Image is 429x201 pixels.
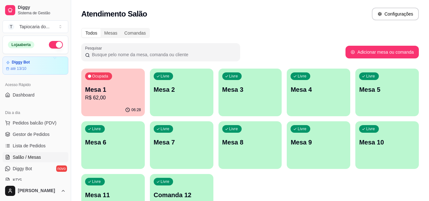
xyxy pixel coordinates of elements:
[19,23,50,30] div: Tapiocaria do ...
[85,85,141,94] p: Mesa 1
[13,154,41,160] span: Salão / Mesas
[161,179,170,184] p: Livre
[154,85,210,94] p: Mesa 2
[85,94,141,102] p: R$ 62,00
[291,138,346,147] p: Mesa 9
[121,29,150,37] div: Comandas
[13,143,46,149] span: Lista de Pedidos
[222,85,278,94] p: Mesa 3
[49,41,63,49] button: Alterar Status
[3,118,68,128] button: Pedidos balcão (PDV)
[13,131,50,137] span: Gestor de Pedidos
[3,57,68,75] a: Diggy Botaté 13/10
[85,45,104,51] label: Pesquisar
[355,121,419,169] button: LivreMesa 10
[13,165,32,172] span: Diggy Bot
[359,138,415,147] p: Mesa 10
[82,29,101,37] div: Todos
[287,69,350,116] button: LivreMesa 4
[3,20,68,33] button: Select a team
[3,90,68,100] a: Dashboard
[8,23,14,30] span: T
[298,126,306,131] p: Livre
[359,85,415,94] p: Mesa 5
[229,74,238,79] p: Livre
[13,177,22,183] span: KDS
[3,80,68,90] div: Acesso Rápido
[85,191,141,199] p: Mesa 11
[81,9,147,19] h2: Atendimento Salão
[366,74,375,79] p: Livre
[3,129,68,139] a: Gestor de Pedidos
[287,121,350,169] button: LivreMesa 9
[18,188,58,194] span: [PERSON_NAME]
[229,126,238,131] p: Livre
[3,108,68,118] div: Dia a dia
[3,175,68,185] a: KDS
[92,126,101,131] p: Livre
[150,121,213,169] button: LivreMesa 7
[13,92,35,98] span: Dashboard
[18,10,66,16] span: Sistema de Gestão
[90,51,236,58] input: Pesquisar
[92,179,101,184] p: Livre
[3,164,68,174] a: Diggy Botnovo
[345,46,419,58] button: Adicionar mesa ou comanda
[218,69,282,116] button: LivreMesa 3
[372,8,419,20] button: Configurações
[131,107,141,112] p: 06:28
[222,138,278,147] p: Mesa 8
[3,152,68,162] a: Salão / Mesas
[101,29,121,37] div: Mesas
[92,74,108,79] p: Ocupada
[161,126,170,131] p: Livre
[8,41,34,48] div: Loja aberta
[85,138,141,147] p: Mesa 6
[161,74,170,79] p: Livre
[154,191,210,199] p: Comanda 12
[3,183,68,198] button: [PERSON_NAME]
[81,121,145,169] button: LivreMesa 6
[298,74,306,79] p: Livre
[81,69,145,116] button: OcupadaMesa 1R$ 62,0006:28
[218,121,282,169] button: LivreMesa 8
[18,5,66,10] span: Diggy
[150,69,213,116] button: LivreMesa 2
[366,126,375,131] p: Livre
[12,60,30,65] article: Diggy Bot
[13,120,57,126] span: Pedidos balcão (PDV)
[154,138,210,147] p: Mesa 7
[3,141,68,151] a: Lista de Pedidos
[291,85,346,94] p: Mesa 4
[10,66,26,71] article: até 13/10
[3,3,68,18] a: DiggySistema de Gestão
[355,69,419,116] button: LivreMesa 5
